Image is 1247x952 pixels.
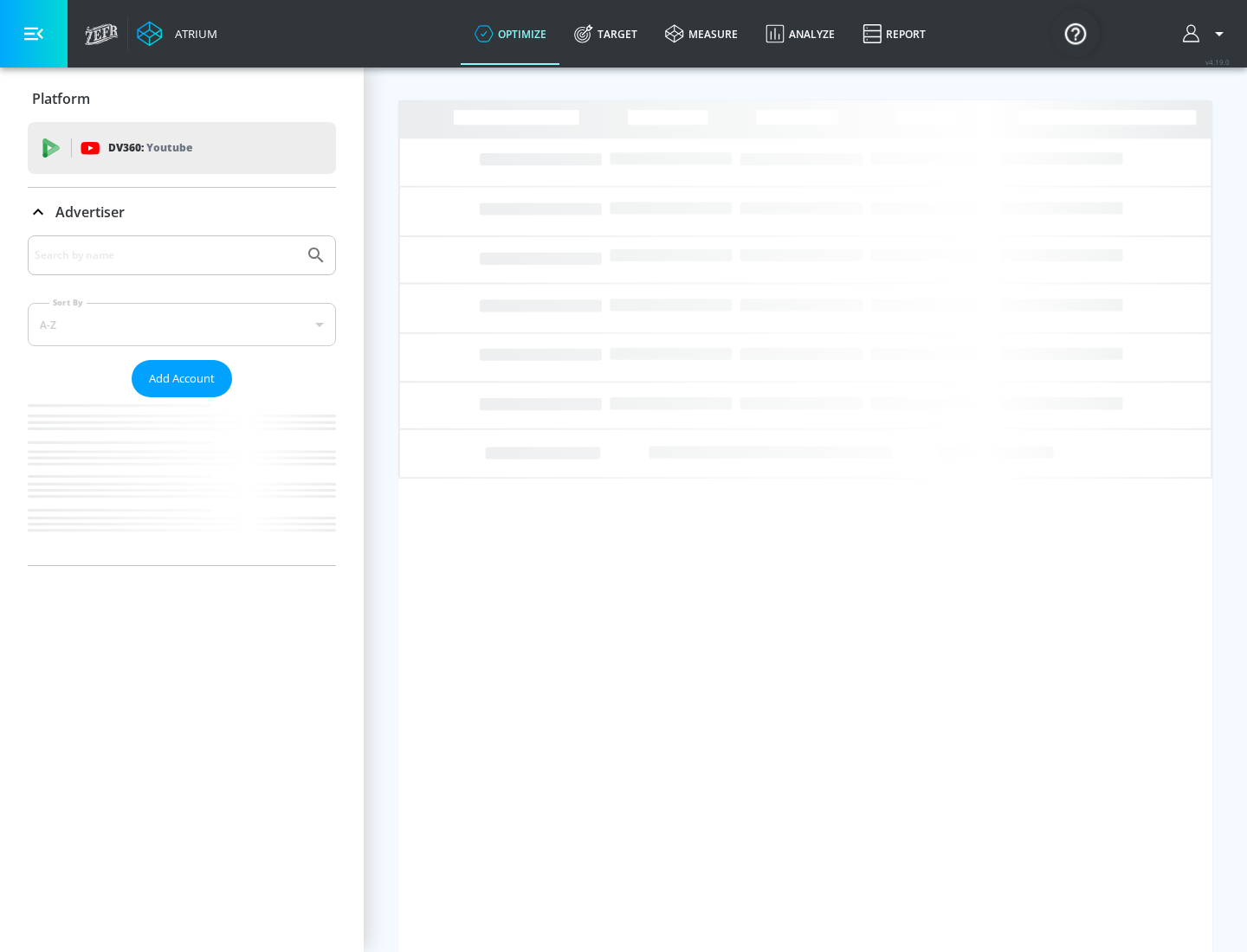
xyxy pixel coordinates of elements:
div: Advertiser [28,235,336,565]
p: Advertiser [55,203,125,222]
button: Add Account [132,360,232,397]
a: optimize [461,3,560,65]
div: Atrium [168,26,217,42]
input: Search by name [35,244,297,267]
nav: list of Advertiser [28,397,336,565]
div: DV360: Youtube [28,122,336,174]
div: A-Z [28,303,336,346]
label: Sort By [49,297,87,308]
span: Add Account [149,369,215,389]
a: Report [849,3,940,65]
div: Platform [28,74,336,123]
a: measure [651,3,752,65]
p: Youtube [146,138,192,157]
div: Advertiser [28,188,336,236]
a: Target [560,3,651,65]
p: DV360: [108,138,192,158]
a: Analyze [752,3,849,65]
p: Platform [32,89,90,108]
a: Atrium [137,21,217,47]
button: Open Resource Center [1051,9,1100,57]
span: v 4.19.0 [1205,57,1230,67]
